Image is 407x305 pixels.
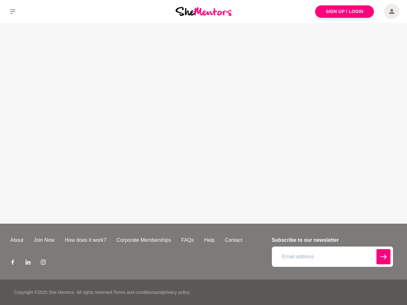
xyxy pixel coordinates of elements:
h4: Subscribe to our newsletter [272,236,393,244]
a: FAQs [176,236,199,244]
a: Corporate Memberships [111,236,176,244]
a: LinkedIn [25,259,31,267]
a: Help [199,236,220,244]
a: Terms and conditions [113,290,155,295]
a: How does it work? [60,236,112,244]
a: Contact [220,236,247,244]
a: About [5,236,29,244]
a: Sign Up / Login [315,5,374,18]
img: She Mentors Logo [176,7,231,16]
a: Join Now [29,236,60,244]
p: All rights reserved. and . [76,289,190,296]
p: Copyright © 2025 She Mentors . [14,289,75,296]
a: privacy policy [163,290,189,295]
a: Instagram [41,259,46,267]
input: Email address [272,247,393,267]
a: Facebook [10,259,15,267]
